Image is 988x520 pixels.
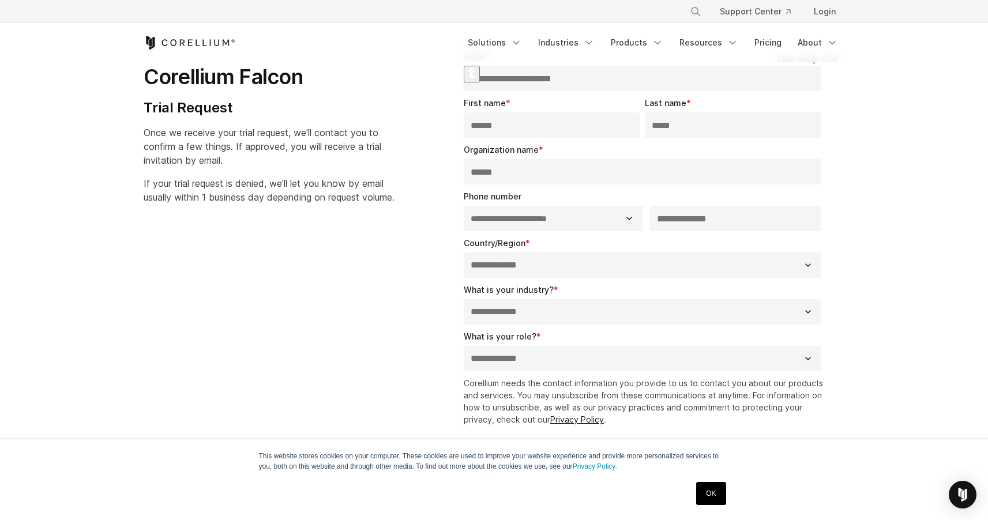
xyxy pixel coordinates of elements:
a: Support Center [711,1,800,22]
button: Search [685,1,706,22]
div: Navigation Menu [461,32,845,53]
a: Pricing [747,32,788,53]
a: Privacy Policy [550,415,604,424]
a: Privacy Policy. [573,462,617,470]
div: Open Intercom Messenger [949,481,976,508]
span: Organization name [464,145,539,155]
a: Products [604,32,670,53]
p: This website stores cookies on your computer. These cookies are used to improve your website expe... [259,451,730,472]
span: Country/Region [464,238,525,248]
a: Corellium Home [144,36,235,50]
span: Last name [645,98,686,108]
a: Resources [673,32,745,53]
a: About [791,32,845,53]
span: What is your industry? [464,285,554,295]
span: Phone number [464,191,521,201]
a: Industries [531,32,602,53]
div: Navigation Menu [676,1,845,22]
p: Corellium needs the contact information you provide to us to contact you about our products and s... [464,377,827,425]
a: OK [696,482,726,505]
span: What is your role? [464,331,536,341]
a: Login [805,1,845,22]
span: Once we receive your trial request, we'll contact you to confirm a few things. If approved, you w... [144,127,381,166]
h4: Trial Request [144,99,395,116]
span: First name [464,98,506,108]
h1: Corellium Falcon [144,64,395,90]
a: Solutions [461,32,529,53]
span: If your trial request is denied, we'll let you know by email usually within 1 business day depend... [144,178,395,203]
